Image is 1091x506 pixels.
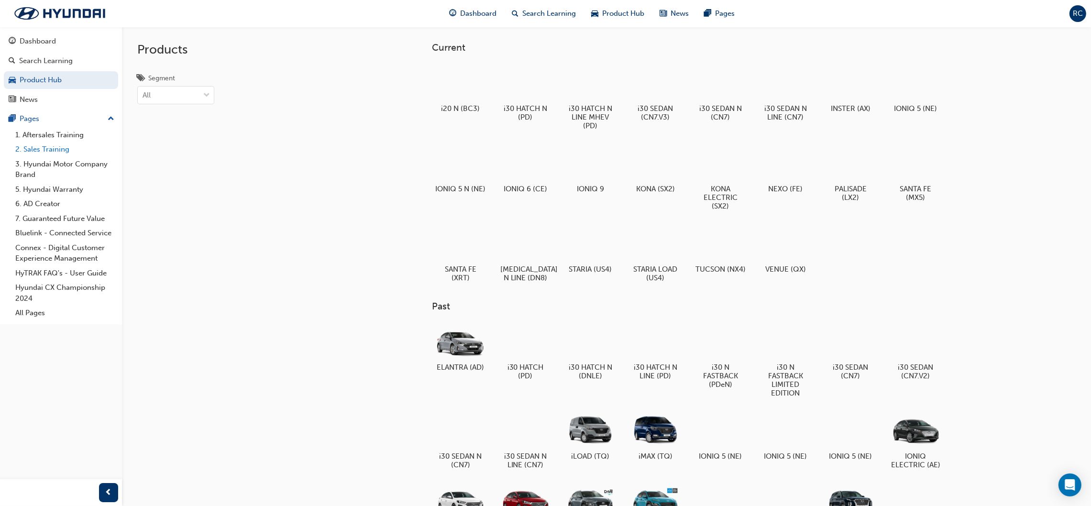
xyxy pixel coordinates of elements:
a: STARIA LOAD (US4) [627,221,684,286]
h5: iLOAD (TQ) [565,452,616,461]
a: IONIQ 5 (NE) [692,409,749,464]
a: Search Learning [4,52,118,70]
h3: Past [432,301,975,312]
a: i30 SEDAN N (CN7) [432,409,489,473]
h5: i30 HATCH N (PD) [500,104,551,121]
h5: i30 HATCH N (DNLE) [565,363,616,380]
a: IONIQ 5 (NE) [757,409,815,464]
h5: IONIQ 5 N (NE) [435,185,485,193]
a: IONIQ 9 [562,141,619,197]
a: Product Hub [4,71,118,89]
a: car-iconProduct Hub [584,4,652,23]
button: Pages [4,110,118,128]
a: IONIQ 5 (NE) [822,409,880,464]
a: i30 SEDAN (CN7.V2) [887,320,945,384]
a: All Pages [11,306,118,320]
a: IONIQ 6 (CE) [497,141,554,197]
button: DashboardSearch LearningProduct HubNews [4,31,118,110]
a: Dashboard [4,33,118,50]
h5: KONA ELECTRIC (SX2) [695,185,746,210]
h5: i30 N FASTBACK LIMITED EDITION [760,363,811,397]
span: pages-icon [9,115,16,123]
span: guage-icon [450,8,457,20]
a: i30 HATCH (PD) [497,320,554,384]
a: HyTRAK FAQ's - User Guide [11,266,118,281]
h3: Current [432,42,975,53]
span: news-icon [9,96,16,104]
a: iMAX (TQ) [627,409,684,464]
h5: i30 HATCH N LINE MHEV (PD) [565,104,616,130]
a: i30 SEDAN N LINE (CN7) [497,409,554,473]
div: All [143,90,151,101]
a: KONA (SX2) [627,141,684,197]
a: i30 SEDAN (CN7.V3) [627,61,684,125]
div: Open Intercom Messenger [1058,473,1081,496]
h5: SANTA FE (MX5) [891,185,941,202]
a: SANTA FE (XRT) [432,221,489,286]
a: i30 HATCH N LINE MHEV (PD) [562,61,619,133]
a: NEXO (FE) [757,141,815,197]
span: guage-icon [9,37,16,46]
a: i30 HATCH N LINE (PD) [627,320,684,384]
img: Trak [5,3,115,23]
span: search-icon [9,57,15,66]
span: prev-icon [105,487,112,499]
span: up-icon [108,113,114,125]
h5: i30 SEDAN N LINE (CN7) [760,104,811,121]
h5: iMAX (TQ) [630,452,681,461]
a: 7. Guaranteed Future Value [11,211,118,226]
h5: IONIQ 5 (NE) [891,104,941,113]
div: Pages [20,113,39,124]
a: iLOAD (TQ) [562,409,619,464]
a: i30 HATCH N (PD) [497,61,554,125]
a: IONIQ 5 (NE) [887,61,945,116]
a: PALISADE (LX2) [822,141,880,205]
a: STARIA (US4) [562,221,619,277]
a: TUCSON (NX4) [692,221,749,277]
a: i30 HATCH N (DNLE) [562,320,619,384]
a: i30 N FASTBACK (PDeN) [692,320,749,393]
span: tags-icon [137,75,144,83]
div: Segment [148,74,175,83]
h5: i30 SEDAN (CN7.V3) [630,104,681,121]
h5: IONIQ 5 (NE) [695,452,746,461]
span: Pages [716,8,735,19]
div: Search Learning [19,55,73,66]
h2: Products [137,42,214,57]
h5: i20 N (BC3) [435,104,485,113]
h5: IONIQ ELECTRIC (AE) [891,452,941,469]
a: 6. AD Creator [11,197,118,211]
a: 5. Hyundai Warranty [11,182,118,197]
h5: IONIQ 5 (NE) [826,452,876,461]
h5: i30 SEDAN N LINE (CN7) [500,452,551,469]
a: [MEDICAL_DATA] N LINE (DN8) [497,221,554,286]
a: SANTA FE (MX5) [887,141,945,205]
a: 3. Hyundai Motor Company Brand [11,157,118,182]
a: news-iconNews [652,4,697,23]
a: guage-iconDashboard [442,4,505,23]
h5: PALISADE (LX2) [826,185,876,202]
span: Search Learning [523,8,576,19]
a: i30 N FASTBACK LIMITED EDITION [757,320,815,401]
a: Connex - Digital Customer Experience Management [11,241,118,266]
h5: IONIQ 5 (NE) [760,452,811,461]
a: News [4,91,118,109]
h5: i30 SEDAN N (CN7) [435,452,485,469]
a: INSTER (AX) [822,61,880,116]
a: KONA ELECTRIC (SX2) [692,141,749,214]
a: 1. Aftersales Training [11,128,118,143]
h5: [MEDICAL_DATA] N LINE (DN8) [500,265,551,282]
h5: SANTA FE (XRT) [435,265,485,282]
h5: STARIA LOAD (US4) [630,265,681,282]
h5: i30 HATCH (PD) [500,363,551,380]
div: Dashboard [20,36,56,47]
h5: INSTER (AX) [826,104,876,113]
h5: i30 SEDAN (CN7.V2) [891,363,941,380]
h5: i30 HATCH N LINE (PD) [630,363,681,380]
a: i30 SEDAN (CN7) [822,320,880,384]
span: down-icon [203,89,210,102]
a: i20 N (BC3) [432,61,489,116]
a: i30 SEDAN N LINE (CN7) [757,61,815,125]
span: Product Hub [603,8,645,19]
